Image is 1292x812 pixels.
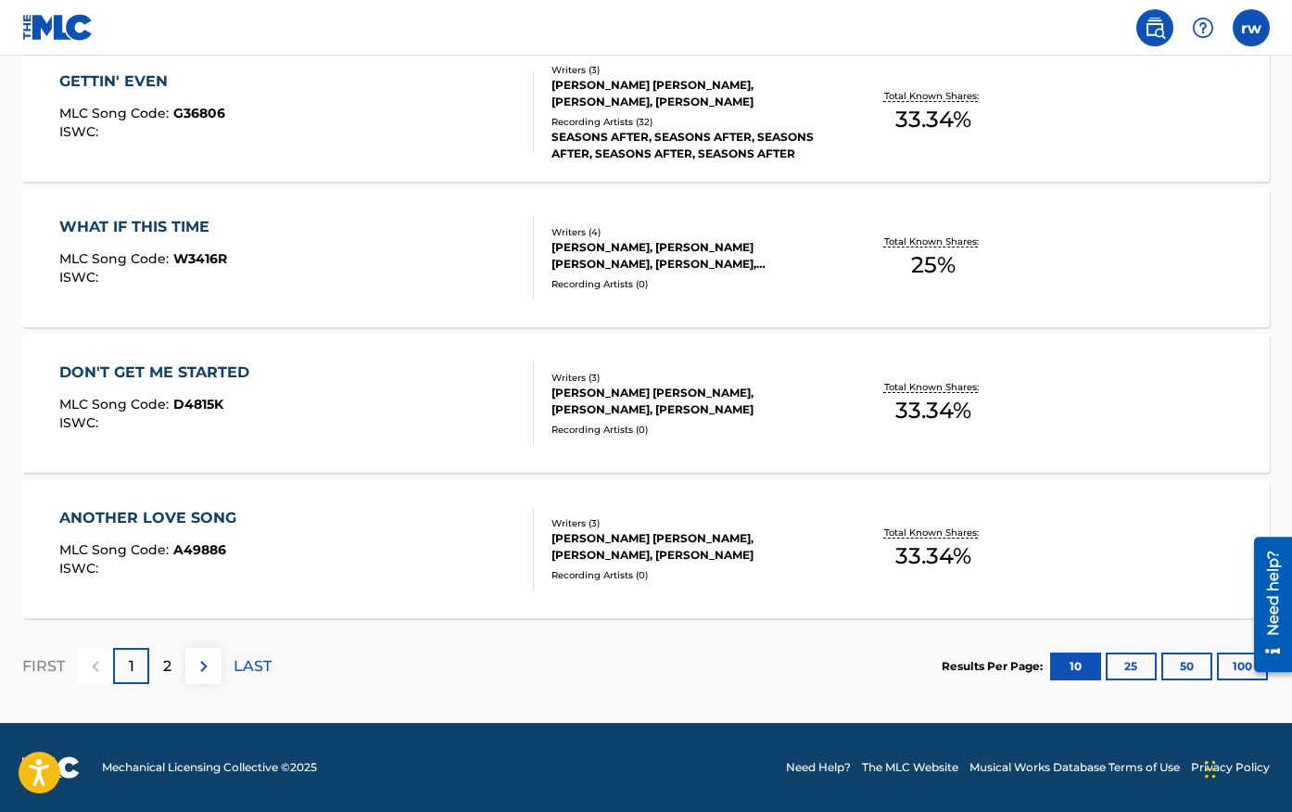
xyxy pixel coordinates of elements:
p: 2 [163,655,171,678]
button: 25 [1106,653,1157,680]
div: Recording Artists ( 0 ) [551,423,830,437]
p: Total Known Shares: [884,526,983,539]
div: Writers ( 3 ) [551,371,830,385]
span: ISWC : [59,269,103,285]
a: ANOTHER LOVE SONGMLC Song Code:A49886ISWC:Writers (3)[PERSON_NAME] [PERSON_NAME], [PERSON_NAME], ... [22,479,1270,618]
img: logo [22,756,80,779]
div: Writers ( 3 ) [551,516,830,530]
p: FIRST [22,655,65,678]
div: [PERSON_NAME], [PERSON_NAME] [PERSON_NAME], [PERSON_NAME], [PERSON_NAME] [551,239,830,273]
a: Musical Works Database Terms of Use [969,759,1180,776]
iframe: Chat Widget [1199,723,1292,812]
div: [PERSON_NAME] [PERSON_NAME], [PERSON_NAME], [PERSON_NAME] [551,77,830,110]
button: 10 [1050,653,1101,680]
p: 1 [129,655,134,678]
iframe: Resource Center [1240,529,1292,679]
button: 50 [1161,653,1212,680]
span: 33.34 % [895,394,971,427]
div: Recording Artists ( 0 ) [551,277,830,291]
div: Recording Artists ( 32 ) [551,115,830,129]
span: 25 % [911,248,956,282]
span: W3416R [173,250,227,267]
div: SEASONS AFTER, SEASONS AFTER, SEASONS AFTER, SEASONS AFTER, SEASONS AFTER [551,129,830,162]
span: MLC Song Code : [59,250,173,267]
span: A49886 [173,541,226,558]
a: Privacy Policy [1191,759,1270,776]
p: LAST [234,655,272,678]
div: Recording Artists ( 0 ) [551,568,830,582]
div: ANOTHER LOVE SONG [59,507,246,529]
p: Results Per Page: [942,658,1047,675]
a: Public Search [1136,9,1173,46]
div: GETTIN' EVEN [59,70,225,93]
button: 100 [1217,653,1268,680]
p: Total Known Shares: [884,380,983,394]
a: GETTIN' EVENMLC Song Code:G36806ISWC:Writers (3)[PERSON_NAME] [PERSON_NAME], [PERSON_NAME], [PERS... [22,43,1270,182]
div: [PERSON_NAME] [PERSON_NAME], [PERSON_NAME], [PERSON_NAME] [551,385,830,418]
span: Mechanical Licensing Collective © 2025 [102,759,317,776]
img: search [1144,17,1166,39]
div: DON'T GET ME STARTED [59,362,259,384]
a: Need Help? [786,759,851,776]
a: WHAT IF THIS TIMEMLC Song Code:W3416RISWC:Writers (4)[PERSON_NAME], [PERSON_NAME] [PERSON_NAME], ... [22,188,1270,327]
span: G36806 [173,105,225,121]
div: Help [1184,9,1222,46]
span: MLC Song Code : [59,396,173,412]
span: MLC Song Code : [59,541,173,558]
img: right [193,655,215,678]
div: [PERSON_NAME] [PERSON_NAME], [PERSON_NAME], [PERSON_NAME] [551,530,830,564]
span: MLC Song Code : [59,105,173,121]
p: Total Known Shares: [884,235,983,248]
span: ISWC : [59,414,103,431]
a: The MLC Website [862,759,958,776]
div: Writers ( 4 ) [551,225,830,239]
span: ISWC : [59,560,103,577]
img: MLC Logo [22,14,94,41]
div: WHAT IF THIS TIME [59,216,227,238]
div: Writers ( 3 ) [551,63,830,77]
p: Total Known Shares: [884,89,983,103]
img: help [1192,17,1214,39]
span: D4815K [173,396,223,412]
span: 33.34 % [895,539,971,573]
span: 33.34 % [895,103,971,136]
span: ISWC : [59,123,103,140]
div: Drag [1205,742,1216,797]
div: User Menu [1233,9,1270,46]
a: DON'T GET ME STARTEDMLC Song Code:D4815KISWC:Writers (3)[PERSON_NAME] [PERSON_NAME], [PERSON_NAME... [22,334,1270,473]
